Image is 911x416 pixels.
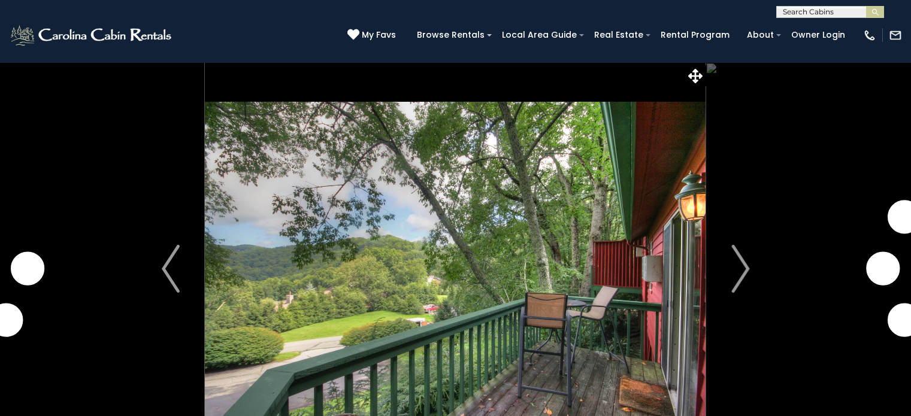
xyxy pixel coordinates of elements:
img: arrow [162,245,180,293]
img: mail-regular-white.png [889,29,902,42]
a: Local Area Guide [496,26,583,44]
a: Browse Rentals [411,26,491,44]
span: My Favs [362,29,396,41]
a: Rental Program [655,26,736,44]
img: phone-regular-white.png [863,29,876,42]
a: My Favs [347,29,399,42]
a: Real Estate [588,26,649,44]
img: arrow [731,245,749,293]
img: White-1-2.png [9,23,175,47]
a: Owner Login [785,26,851,44]
a: About [741,26,780,44]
